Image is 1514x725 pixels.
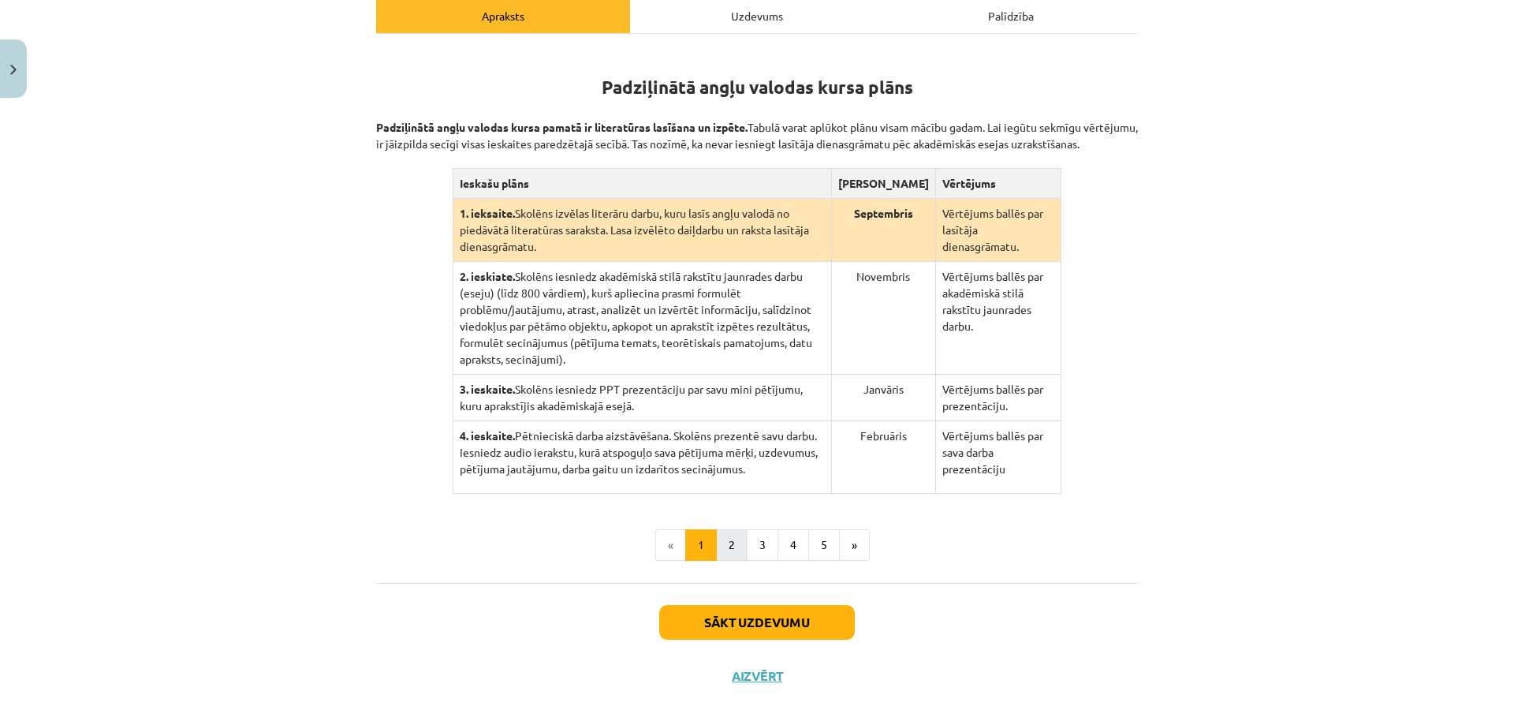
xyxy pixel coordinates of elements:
[747,529,778,561] button: 3
[460,269,515,283] strong: 2. ieskiate.
[460,428,515,443] strong: 4. ieskaite.
[935,262,1061,375] td: Vērtējums ballēs par akadēmiskā stilā rakstītu jaunrades darbu.
[460,382,515,396] strong: 3. ieskaite.
[460,206,515,220] strong: 1. ieksaite.
[838,428,929,444] p: Februāris
[839,529,870,561] button: »
[716,529,748,561] button: 2
[453,262,831,375] td: Skolēns iesniedz akadēmiskā stilā rakstītu jaunrades darbu (eseju) (līdz 800 vārdiem), kurš aplie...
[453,375,831,421] td: Skolēns iesniedz PPT prezentāciju par savu mini pētījumu, kuru aprakstījis akadēmiskajā esejā.
[831,169,935,199] th: [PERSON_NAME]
[659,605,855,640] button: Sākt uzdevumu
[778,529,809,561] button: 4
[453,169,831,199] th: Ieskašu plāns
[10,65,17,75] img: icon-close-lesson-0947bae3869378f0d4975bcd49f059093ad1ed9edebbc8119c70593378902aed.svg
[808,529,840,561] button: 5
[460,428,825,477] p: Pētnieciskā darba aizstāvēšana. Skolēns prezentē savu darbu. Iesniedz audio ierakstu, kurā atspog...
[831,262,935,375] td: Novembris
[376,529,1138,561] nav: Page navigation example
[854,206,913,220] strong: Septembris
[935,199,1061,262] td: Vērtējums ballēs par lasītāja dienasgrāmatu.
[602,76,913,99] strong: Padziļinātā angļu valodas kursa plāns
[935,169,1061,199] th: Vērtējums
[831,375,935,421] td: Janvāris
[935,421,1061,494] td: Vērtējums ballēs par sava darba prezentāciju
[453,199,831,262] td: Skolēns izvēlas literāru darbu, kuru lasīs angļu valodā no piedāvātā literatūras saraksta. Lasa i...
[935,375,1061,421] td: Vērtējums ballēs par prezentāciju.
[685,529,717,561] button: 1
[376,120,748,134] strong: Padziļinātā angļu valodas kursa pamatā ir literatūras lasīšana un izpēte.
[727,668,787,684] button: Aizvērt
[376,103,1138,152] p: Tabulā varat aplūkot plānu visam mācību gadam. Lai iegūtu sekmīgu vērtējumu, ir jāizpilda secīgi ...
